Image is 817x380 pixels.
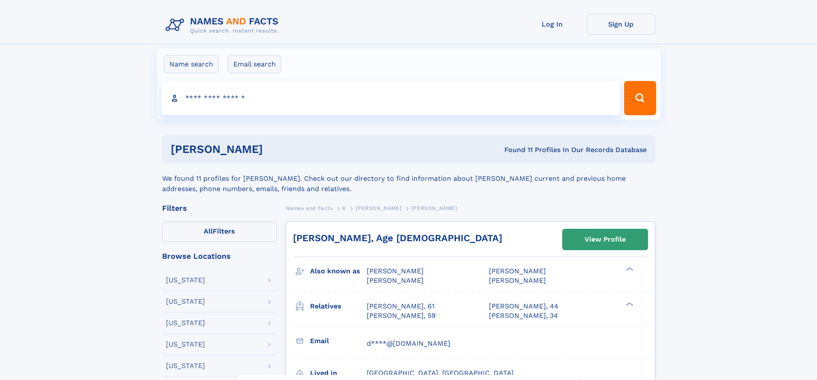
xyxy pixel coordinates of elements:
[162,14,286,37] img: Logo Names and Facts
[624,266,634,272] div: ❯
[367,311,436,320] a: [PERSON_NAME], 59
[166,277,205,284] div: [US_STATE]
[166,298,205,305] div: [US_STATE]
[624,81,656,115] button: Search Button
[587,14,655,35] a: Sign Up
[310,334,367,348] h3: Email
[489,311,558,320] a: [PERSON_NAME], 34
[489,302,558,311] a: [PERSON_NAME], 44
[342,203,346,213] a: K
[585,230,626,249] div: View Profile
[162,252,277,260] div: Browse Locations
[166,341,205,348] div: [US_STATE]
[489,267,546,275] span: [PERSON_NAME]
[293,233,502,243] a: [PERSON_NAME], Age [DEMOGRAPHIC_DATA]
[367,276,424,284] span: [PERSON_NAME]
[367,369,514,377] span: [GEOGRAPHIC_DATA], [GEOGRAPHIC_DATA]
[310,299,367,314] h3: Relatives
[161,81,621,115] input: search input
[356,205,401,211] span: [PERSON_NAME]
[162,204,277,212] div: Filters
[411,205,457,211] span: [PERSON_NAME]
[166,362,205,369] div: [US_STATE]
[164,55,219,73] label: Name search
[489,276,546,284] span: [PERSON_NAME]
[518,14,587,35] a: Log In
[162,163,655,194] div: We found 11 profiles for [PERSON_NAME]. Check out our directory to find information about [PERSON...
[204,227,213,235] span: All
[166,320,205,326] div: [US_STATE]
[171,144,384,155] h1: [PERSON_NAME]
[356,203,401,213] a: [PERSON_NAME]
[310,264,367,278] h3: Also known as
[342,205,346,211] span: K
[286,203,333,213] a: Names and Facts
[228,55,281,73] label: Email search
[367,267,424,275] span: [PERSON_NAME]
[383,145,647,155] div: Found 11 Profiles In Our Records Database
[162,221,277,242] label: Filters
[563,229,648,250] a: View Profile
[624,301,634,307] div: ❯
[367,302,434,311] a: [PERSON_NAME], 61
